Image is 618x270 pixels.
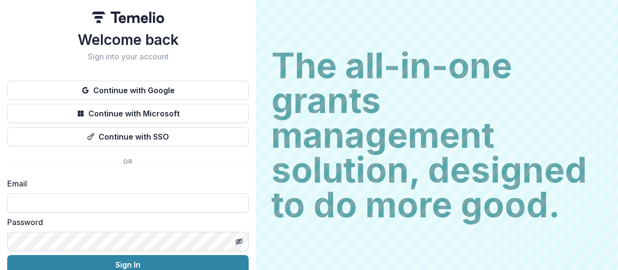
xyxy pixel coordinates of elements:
img: Temelio [92,12,164,23]
h2: Sign into your account [7,52,249,61]
button: Continue with Microsoft [7,104,249,123]
label: Password [7,216,243,228]
h1: Welcome back [7,31,249,48]
button: Toggle password visibility [231,234,247,249]
button: Continue with SSO [7,127,249,146]
label: Email [7,178,243,189]
button: Continue with Google [7,81,249,100]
